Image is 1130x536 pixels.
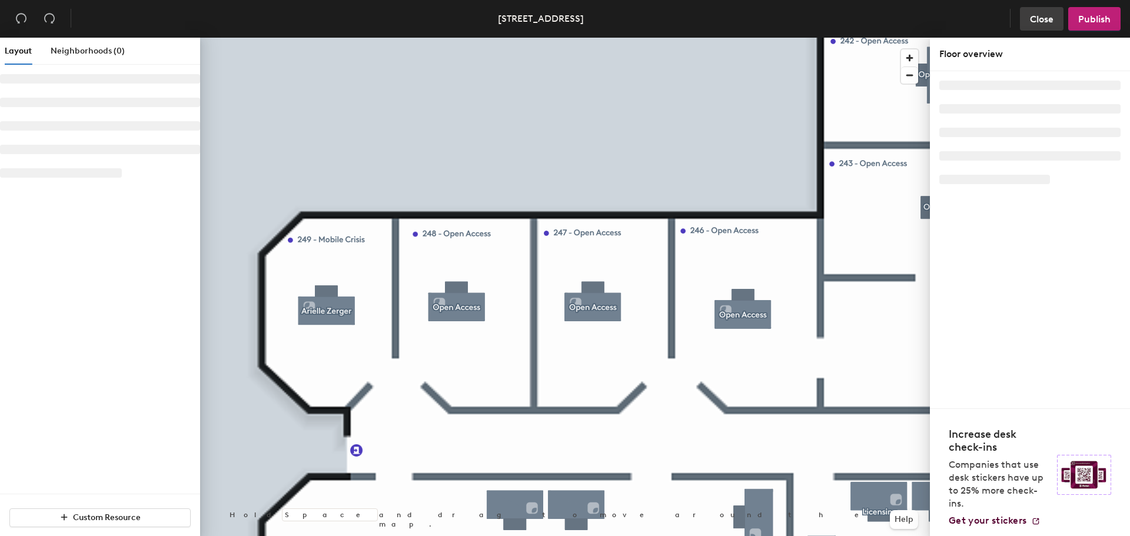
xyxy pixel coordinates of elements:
[51,46,125,56] span: Neighborhoods (0)
[1057,455,1111,495] img: Sticker logo
[15,12,27,24] span: undo
[1068,7,1121,31] button: Publish
[890,510,918,529] button: Help
[9,508,191,527] button: Custom Resource
[38,7,61,31] button: Redo (⌘ + ⇧ + Z)
[9,7,33,31] button: Undo (⌘ + Z)
[73,512,141,522] span: Custom Resource
[949,458,1050,510] p: Companies that use desk stickers have up to 25% more check-ins.
[1030,14,1053,25] span: Close
[498,11,584,26] div: [STREET_ADDRESS]
[939,47,1121,61] div: Floor overview
[949,428,1050,454] h4: Increase desk check-ins
[949,515,1041,527] a: Get your stickers
[5,46,32,56] span: Layout
[1078,14,1111,25] span: Publish
[949,515,1026,526] span: Get your stickers
[1020,7,1063,31] button: Close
